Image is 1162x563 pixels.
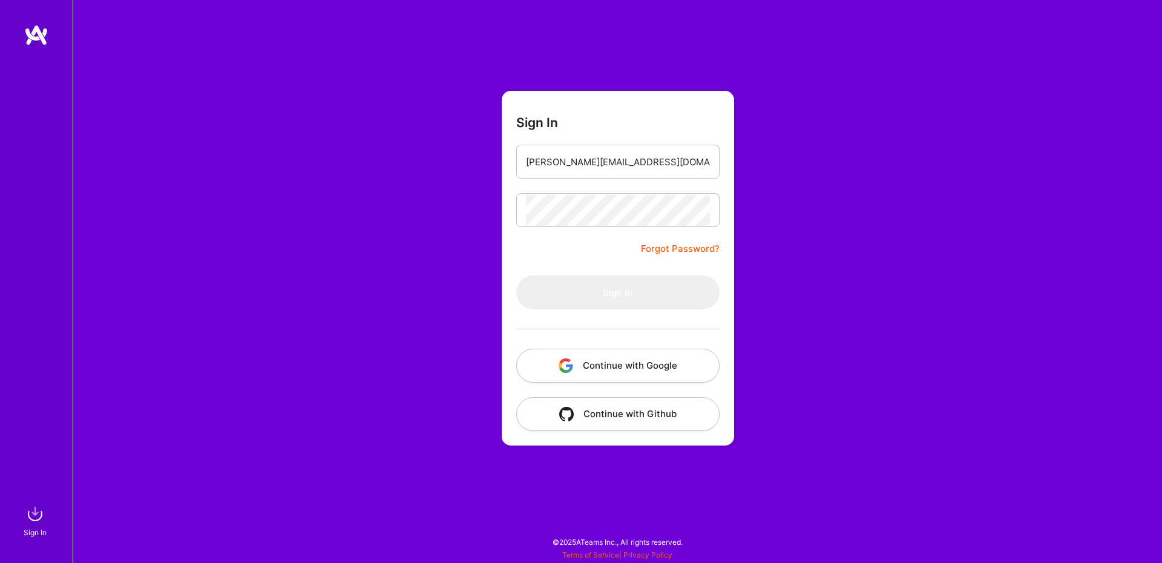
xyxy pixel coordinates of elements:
[23,502,47,526] img: sign in
[559,358,573,373] img: icon
[24,526,47,539] div: Sign In
[516,275,720,309] button: Sign In
[562,550,619,559] a: Terms of Service
[25,502,47,539] a: sign inSign In
[516,349,720,383] button: Continue with Google
[623,550,672,559] a: Privacy Policy
[516,397,720,431] button: Continue with Github
[641,242,720,256] a: Forgot Password?
[73,527,1162,557] div: © 2025 ATeams Inc., All rights reserved.
[562,550,672,559] span: |
[516,115,558,130] h3: Sign In
[526,147,710,177] input: Email...
[24,24,48,46] img: logo
[559,407,574,421] img: icon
